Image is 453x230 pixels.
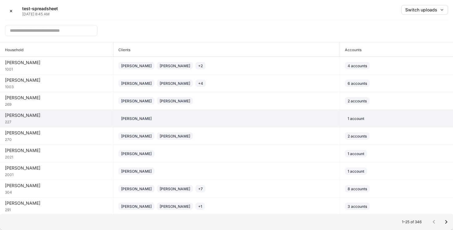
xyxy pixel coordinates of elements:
[121,80,152,86] div: [PERSON_NAME]
[160,186,190,192] div: [PERSON_NAME]
[348,80,367,86] div: 6 accounts
[160,63,190,69] div: [PERSON_NAME]
[121,186,152,192] div: [PERSON_NAME]
[160,80,190,86] div: [PERSON_NAME]
[5,171,108,177] div: 2001
[5,200,108,206] div: [PERSON_NAME]
[198,203,202,209] div: + 1
[348,98,367,104] div: 2 accounts
[5,101,108,107] div: 269
[160,203,190,209] div: [PERSON_NAME]
[348,168,364,174] div: 1 account
[160,98,190,104] div: [PERSON_NAME]
[5,154,108,160] div: 2021
[348,186,367,192] div: 8 accounts
[121,98,152,104] div: [PERSON_NAME]
[198,80,203,86] div: + 4
[5,112,108,118] div: [PERSON_NAME]
[121,151,152,157] div: [PERSON_NAME]
[5,147,108,154] div: [PERSON_NAME]
[340,47,361,53] h6: Accounts
[5,5,17,17] button: ✕
[401,5,448,15] button: Switch uploads
[402,220,422,224] p: 1–25 of 346
[5,165,108,171] div: [PERSON_NAME]
[5,206,108,212] div: 291
[348,151,364,157] div: 1 account
[348,133,367,139] div: 2 accounts
[22,12,58,17] p: [DATE] 8:45 AM
[348,116,364,121] div: 1 account
[5,95,108,101] div: [PERSON_NAME]
[5,136,108,142] div: 270
[160,133,190,139] div: [PERSON_NAME]
[440,216,452,228] button: Go to next page
[198,63,203,69] div: + 2
[5,60,108,66] div: [PERSON_NAME]
[121,63,152,69] div: [PERSON_NAME]
[5,83,108,89] div: 1003
[5,77,108,83] div: [PERSON_NAME]
[5,189,108,195] div: 304
[121,168,152,174] div: [PERSON_NAME]
[5,183,108,189] div: [PERSON_NAME]
[121,203,152,209] div: [PERSON_NAME]
[405,8,444,12] div: Switch uploads
[198,186,203,192] div: + 7
[121,133,152,139] div: [PERSON_NAME]
[22,6,58,12] h5: test-spreadsheet
[348,63,367,69] div: 4 accounts
[5,66,108,72] div: 1001
[9,9,13,13] div: ✕
[113,47,130,53] h6: Clients
[348,203,367,209] div: 3 accounts
[113,42,340,56] span: Clients
[5,118,108,125] div: 227
[5,130,108,136] div: [PERSON_NAME]
[121,116,152,121] div: [PERSON_NAME]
